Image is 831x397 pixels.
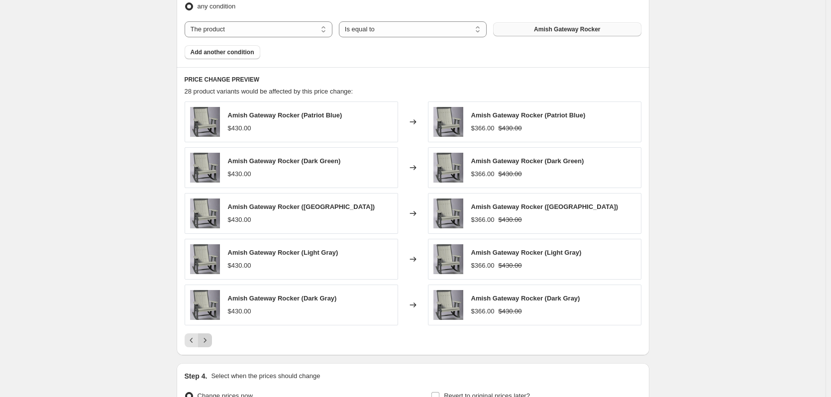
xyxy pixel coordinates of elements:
img: amish_gateway_rocking_chair_80x.jpg [190,290,220,320]
strike: $430.00 [499,306,522,316]
span: Amish Gateway Rocker (Patriot Blue) [228,111,342,119]
button: Previous [185,333,199,347]
h2: Step 4. [185,371,208,381]
div: $430.00 [228,169,251,179]
div: $366.00 [471,215,495,225]
div: $366.00 [471,169,495,179]
div: $430.00 [228,123,251,133]
div: $366.00 [471,261,495,271]
img: amish_gateway_rocking_chair_80x.jpg [190,244,220,274]
div: $366.00 [471,123,495,133]
img: amish_gateway_rocking_chair_80x.jpg [190,107,220,137]
strike: $430.00 [499,169,522,179]
img: amish_gateway_rocking_chair_80x.jpg [433,107,463,137]
span: any condition [198,2,236,10]
nav: Pagination [185,333,212,347]
span: Amish Gateway Rocker (Dark Gray) [471,295,580,302]
button: Add another condition [185,45,260,59]
span: Amish Gateway Rocker (Light Gray) [471,249,582,256]
img: amish_gateway_rocking_chair_80x.jpg [190,198,220,228]
div: $430.00 [228,306,251,316]
span: Amish Gateway Rocker ([GEOGRAPHIC_DATA]) [228,203,375,210]
img: amish_gateway_rocking_chair_80x.jpg [433,244,463,274]
div: $430.00 [228,215,251,225]
strike: $430.00 [499,123,522,133]
span: Add another condition [191,48,254,56]
p: Select when the prices should change [211,371,320,381]
span: Amish Gateway Rocker (Dark Green) [228,157,341,165]
span: Amish Gateway Rocker (Light Gray) [228,249,338,256]
div: $430.00 [228,261,251,271]
button: Amish Gateway Rocker [493,22,641,36]
span: Amish Gateway Rocker ([GEOGRAPHIC_DATA]) [471,203,619,210]
strike: $430.00 [499,261,522,271]
strike: $430.00 [499,215,522,225]
button: Next [198,333,212,347]
img: amish_gateway_rocking_chair_80x.jpg [433,290,463,320]
div: $366.00 [471,306,495,316]
img: amish_gateway_rocking_chair_80x.jpg [433,153,463,183]
img: amish_gateway_rocking_chair_80x.jpg [190,153,220,183]
span: Amish Gateway Rocker (Dark Green) [471,157,584,165]
span: Amish Gateway Rocker [534,25,600,33]
span: Amish Gateway Rocker (Patriot Blue) [471,111,586,119]
h6: PRICE CHANGE PREVIEW [185,76,641,84]
span: Amish Gateway Rocker (Dark Gray) [228,295,337,302]
img: amish_gateway_rocking_chair_80x.jpg [433,198,463,228]
span: 28 product variants would be affected by this price change: [185,88,353,95]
